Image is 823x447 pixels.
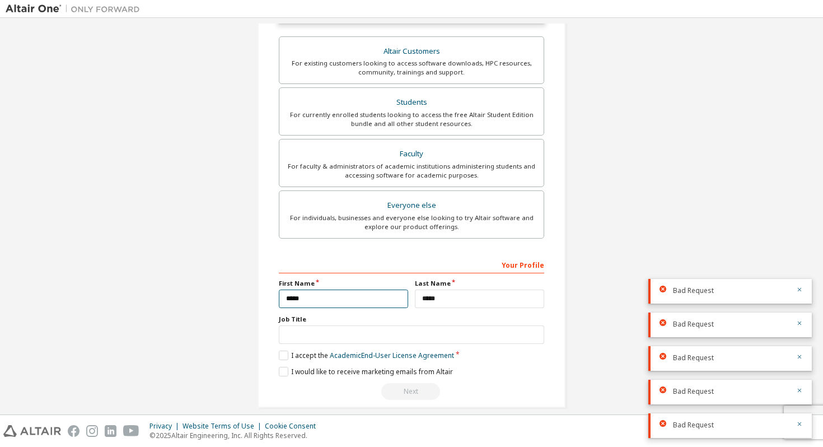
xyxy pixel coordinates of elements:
[286,146,537,162] div: Faculty
[279,383,544,400] div: Please wait while checking email ...
[149,422,183,431] div: Privacy
[279,367,453,376] label: I would like to receive marketing emails from Altair
[123,425,139,437] img: youtube.svg
[279,315,544,324] label: Job Title
[105,425,116,437] img: linkedin.svg
[286,213,537,231] div: For individuals, businesses and everyone else looking to try Altair software and explore our prod...
[149,431,322,440] p: © 2025 Altair Engineering, Inc. All Rights Reserved.
[68,425,80,437] img: facebook.svg
[415,279,544,288] label: Last Name
[265,422,322,431] div: Cookie Consent
[286,162,537,180] div: For faculty & administrators of academic institutions administering students and accessing softwa...
[279,351,454,360] label: I accept the
[286,59,537,77] div: For existing customers looking to access software downloads, HPC resources, community, trainings ...
[279,255,544,273] div: Your Profile
[673,286,714,295] span: Bad Request
[330,351,454,360] a: Academic End-User License Agreement
[6,3,146,15] img: Altair One
[286,44,537,59] div: Altair Customers
[279,279,408,288] label: First Name
[86,425,98,437] img: instagram.svg
[3,425,61,437] img: altair_logo.svg
[286,110,537,128] div: For currently enrolled students looking to access the free Altair Student Edition bundle and all ...
[183,422,265,431] div: Website Terms of Use
[673,387,714,396] span: Bad Request
[286,198,537,213] div: Everyone else
[286,95,537,110] div: Students
[673,320,714,329] span: Bad Request
[673,353,714,362] span: Bad Request
[673,421,714,430] span: Bad Request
